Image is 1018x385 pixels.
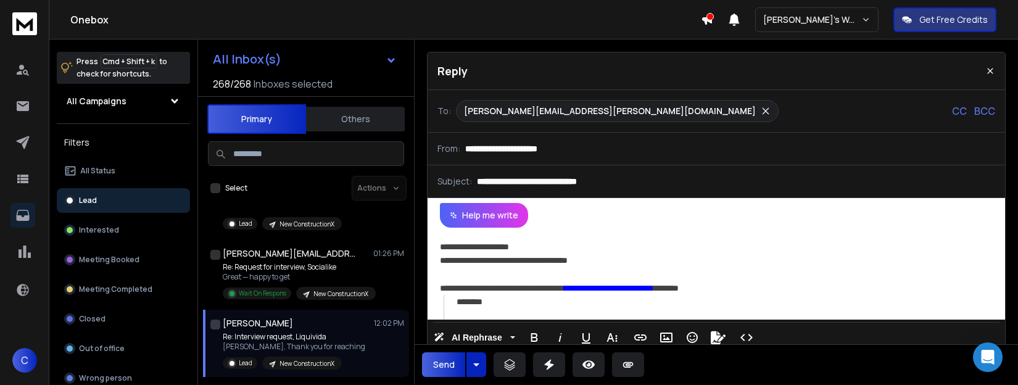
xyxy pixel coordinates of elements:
[79,284,152,294] p: Meeting Completed
[279,220,334,229] p: New ConstructionX
[67,95,126,107] h1: All Campaigns
[464,105,756,117] p: [PERSON_NAME][EMAIL_ADDRESS][PERSON_NAME][DOMAIN_NAME]
[629,325,652,350] button: Insert Link (⌘K)
[57,218,190,242] button: Interested
[254,77,333,91] h3: Inboxes selected
[12,12,37,35] img: logo
[239,358,252,368] p: Lead
[79,373,132,383] p: Wrong person
[79,225,119,235] p: Interested
[203,47,407,72] button: All Inbox(s)
[974,104,995,118] p: BCC
[225,183,247,193] label: Select
[763,14,861,26] p: [PERSON_NAME]'s Workspace
[548,325,572,350] button: Italic (⌘I)
[223,317,293,329] h1: [PERSON_NAME]
[80,166,115,176] p: All Status
[239,289,286,298] p: Wait On Respons
[306,106,405,133] button: Others
[437,105,451,117] p: To:
[213,77,251,91] span: 268 / 268
[893,7,996,32] button: Get Free Credits
[600,325,624,350] button: More Text
[239,219,252,228] p: Lead
[57,159,190,183] button: All Status
[440,203,528,228] button: Help me write
[101,54,157,68] span: Cmd + Shift + k
[706,325,730,350] button: Signature
[12,348,37,373] button: C
[57,188,190,213] button: Lead
[437,175,472,188] p: Subject:
[223,272,371,282] p: Great — happy to get
[952,104,967,118] p: CC
[313,289,368,299] p: New ConstructionX
[79,255,139,265] p: Meeting Booked
[79,344,125,354] p: Out of office
[57,336,190,361] button: Out of office
[422,352,465,377] button: Send
[373,249,404,259] p: 01:26 PM
[279,359,334,368] p: New ConstructionX
[70,12,701,27] h1: Onebox
[213,53,281,65] h1: All Inbox(s)
[57,307,190,331] button: Closed
[77,56,167,80] p: Press to check for shortcuts.
[223,262,371,272] p: Re: Request for interview, Socialike
[655,325,678,350] button: Insert Image (⌘P)
[223,247,358,260] h1: [PERSON_NAME][EMAIL_ADDRESS][DOMAIN_NAME]
[374,318,404,328] p: 12:02 PM
[207,104,306,134] button: Primary
[523,325,546,350] button: Bold (⌘B)
[223,332,365,342] p: Re: Interview request, Liquivida
[57,134,190,151] h3: Filters
[449,333,505,343] span: AI Rephrase
[79,196,97,205] p: Lead
[681,325,704,350] button: Emoticons
[973,342,1003,372] div: Open Intercom Messenger
[919,14,988,26] p: Get Free Credits
[223,342,365,352] p: [PERSON_NAME], Thank you for reaching
[57,89,190,114] button: All Campaigns
[431,325,518,350] button: AI Rephrase
[735,325,758,350] button: Code View
[437,143,460,155] p: From:
[79,314,106,324] p: Closed
[57,247,190,272] button: Meeting Booked
[437,62,468,80] p: Reply
[57,277,190,302] button: Meeting Completed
